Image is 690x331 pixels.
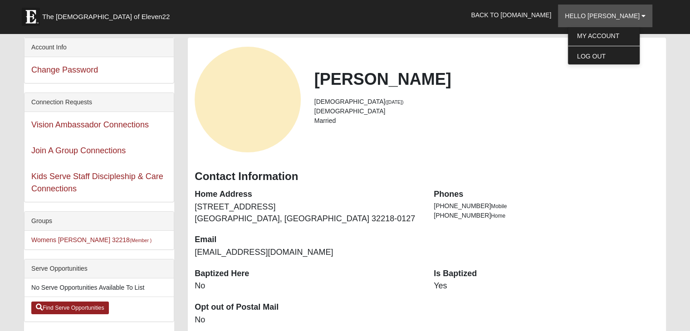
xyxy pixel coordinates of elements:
h2: [PERSON_NAME] [314,69,659,89]
dt: Email [195,234,420,246]
dd: [EMAIL_ADDRESS][DOMAIN_NAME] [195,247,420,258]
a: Hello [PERSON_NAME] [558,5,652,27]
a: Log Out [568,50,640,62]
div: Connection Requests [24,93,174,112]
small: (Member ) [130,238,152,243]
img: Eleven22 logo [22,8,40,26]
div: Serve Opportunities [24,259,174,278]
a: View Fullsize Photo [195,47,300,152]
a: Back to [DOMAIN_NAME] [464,4,558,26]
div: Groups [24,212,174,231]
h3: Contact Information [195,170,659,183]
dt: Opt out of Postal Mail [195,302,420,313]
small: ([DATE]) [385,99,403,105]
a: Kids Serve Staff Discipleship & Care Connections [31,172,163,193]
li: [DEMOGRAPHIC_DATA] [314,97,659,107]
a: Change Password [31,65,98,74]
div: Account Info [24,38,174,57]
span: Mobile [491,203,507,209]
li: Married [314,116,659,126]
dd: No [195,314,420,326]
dt: Home Address [195,189,420,200]
dt: Baptized Here [195,268,420,280]
dd: No [195,280,420,292]
a: Womens [PERSON_NAME] 32218(Member ) [31,236,152,243]
dt: Is Baptized [434,268,659,280]
dd: Yes [434,280,659,292]
span: The [DEMOGRAPHIC_DATA] of Eleven22 [42,12,170,21]
a: My Account [568,30,640,42]
li: [PHONE_NUMBER] [434,211,659,220]
a: Join A Group Connections [31,146,126,155]
a: Vision Ambassador Connections [31,120,149,129]
a: The [DEMOGRAPHIC_DATA] of Eleven22 [17,3,199,26]
dt: Phones [434,189,659,200]
li: No Serve Opportunities Available To List [24,278,174,297]
dd: [STREET_ADDRESS] [GEOGRAPHIC_DATA], [GEOGRAPHIC_DATA] 32218-0127 [195,201,420,224]
li: [DEMOGRAPHIC_DATA] [314,107,659,116]
span: Hello [PERSON_NAME] [565,12,640,19]
a: Find Serve Opportunities [31,302,109,314]
li: [PHONE_NUMBER] [434,201,659,211]
span: Home [491,213,505,219]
